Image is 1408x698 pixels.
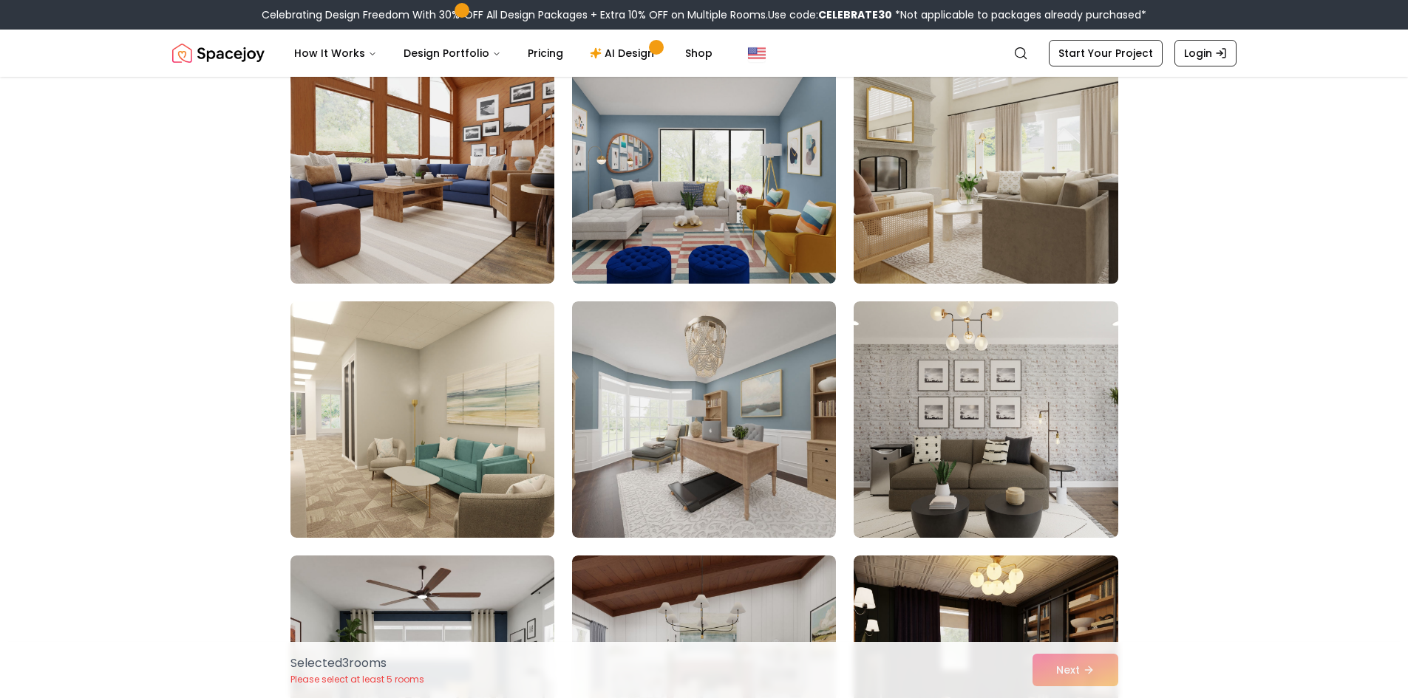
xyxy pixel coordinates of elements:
img: Room room-58 [290,301,554,538]
a: Login [1174,40,1237,66]
img: Room room-59 [572,301,836,538]
a: Spacejoy [172,38,265,68]
div: Celebrating Design Freedom With 30% OFF All Design Packages + Extra 10% OFF on Multiple Rooms. [262,7,1146,22]
span: *Not applicable to packages already purchased* [892,7,1146,22]
img: Room room-56 [572,47,836,284]
button: How It Works [282,38,389,68]
nav: Main [282,38,724,68]
a: Shop [673,38,724,68]
span: Use code: [768,7,892,22]
a: Start Your Project [1049,40,1163,66]
img: Room room-55 [290,47,554,284]
p: Please select at least 5 rooms [290,674,424,685]
a: AI Design [578,38,670,68]
b: CELEBRATE30 [818,7,892,22]
img: United States [748,44,766,62]
a: Pricing [516,38,575,68]
nav: Global [172,30,1237,77]
img: Spacejoy Logo [172,38,265,68]
img: Room room-60 [854,301,1118,538]
button: Design Portfolio [392,38,513,68]
p: Selected 3 room s [290,654,424,672]
img: Room room-57 [847,41,1124,290]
